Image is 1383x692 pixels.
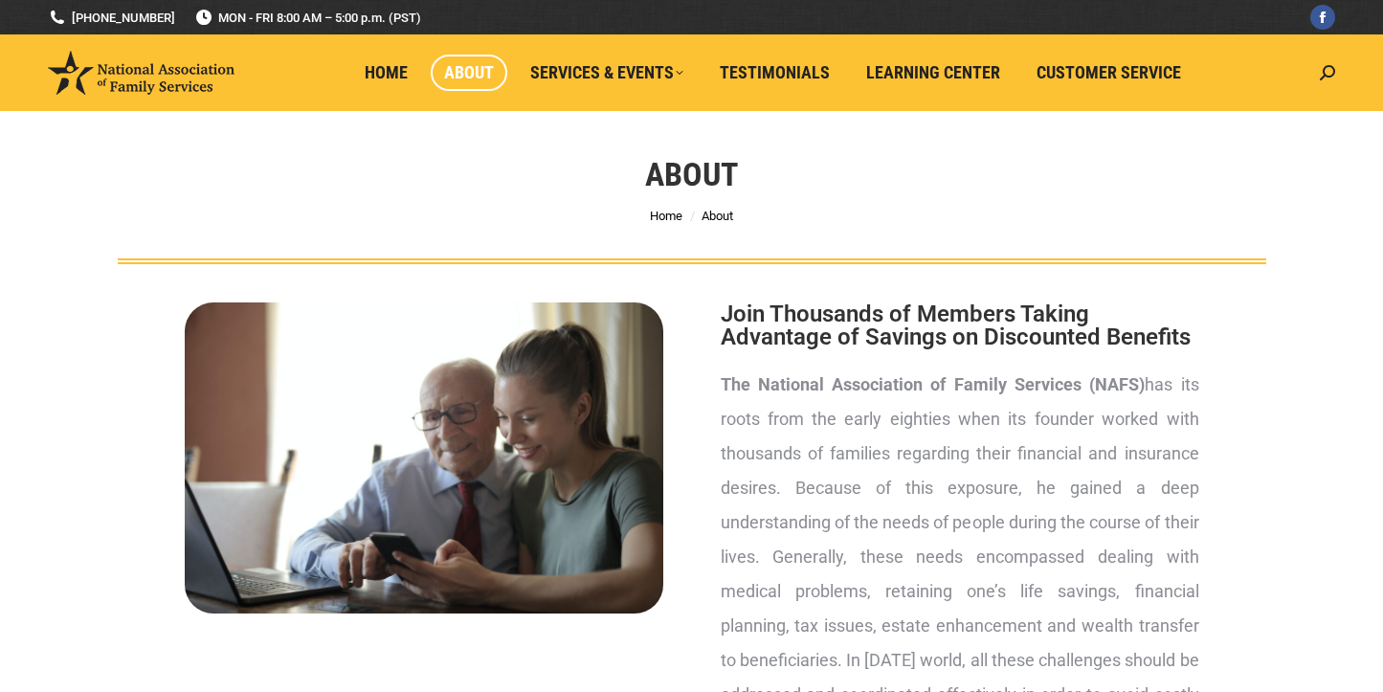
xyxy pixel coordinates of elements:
[721,302,1199,348] h2: Join Thousands of Members Taking Advantage of Savings on Discounted Benefits
[853,55,1014,91] a: Learning Center
[48,9,175,27] a: [PHONE_NUMBER]
[702,209,733,223] span: About
[645,153,738,195] h1: About
[351,55,421,91] a: Home
[530,62,683,83] span: Services & Events
[48,51,234,95] img: National Association of Family Services
[1037,62,1181,83] span: Customer Service
[444,62,494,83] span: About
[1310,5,1335,30] a: Facebook page opens in new window
[721,374,1146,394] strong: The National Association of Family Services (NAFS)
[185,302,663,614] img: About National Association of Family Services
[1023,55,1194,91] a: Customer Service
[431,55,507,91] a: About
[365,62,408,83] span: Home
[866,62,1000,83] span: Learning Center
[706,55,843,91] a: Testimonials
[194,9,421,27] span: MON - FRI 8:00 AM – 5:00 p.m. (PST)
[650,209,682,223] a: Home
[720,62,830,83] span: Testimonials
